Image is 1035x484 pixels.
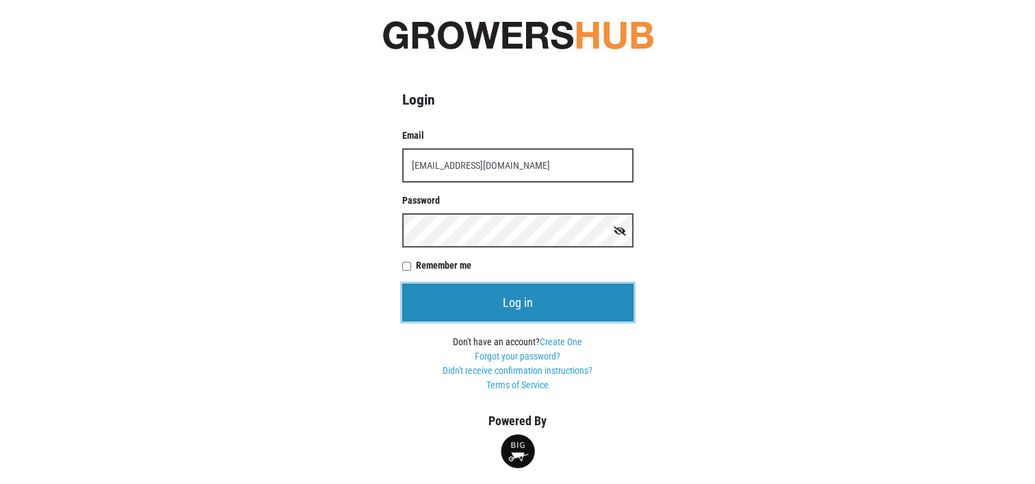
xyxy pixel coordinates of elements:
[402,335,633,392] div: Don't have an account?
[475,351,560,362] a: Forgot your password?
[416,258,633,273] label: Remember me
[402,284,633,321] input: Log in
[402,129,633,143] label: Email
[402,91,633,109] h4: Login
[443,365,592,376] a: Didn't receive confirmation instructions?
[381,17,655,53] img: original-fc7597fdc6adbb9d0e2ae620e786d1a2.jpg
[540,336,582,347] a: Create One
[402,193,633,208] label: Password
[501,434,535,468] img: small-round-logo-d6fdfe68ae19b7bfced82731a0234da4.png
[381,414,655,429] h5: Powered By
[486,379,549,390] a: Terms of Service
